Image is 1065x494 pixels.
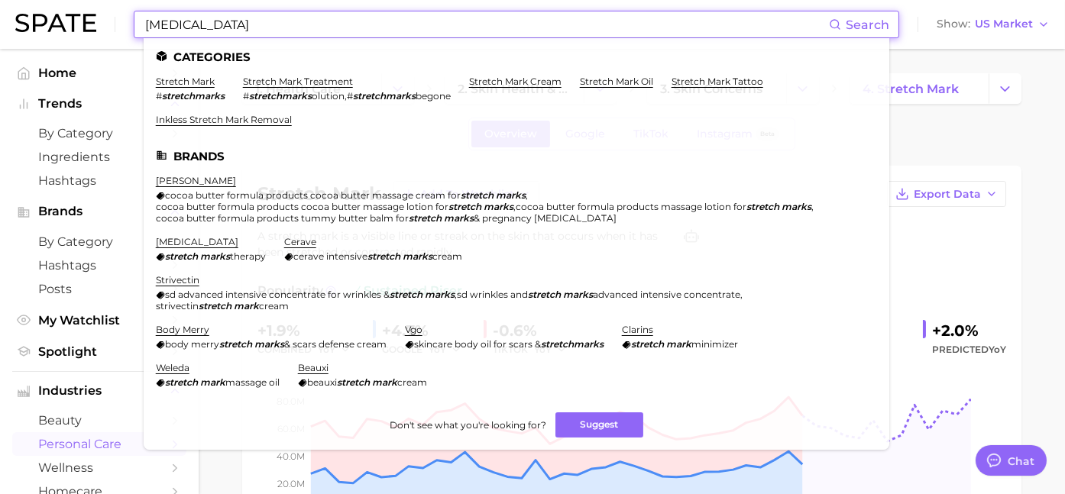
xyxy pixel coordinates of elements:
span: & scars defense cream [284,338,387,350]
span: & pregnancy [MEDICAL_DATA] [474,212,617,224]
em: marks [200,250,230,262]
em: stretch [219,338,252,350]
em: stretch [448,201,481,212]
span: # [156,90,162,102]
a: inkless stretch mark removal [156,114,292,125]
span: by Category [38,234,160,249]
em: mark [200,376,225,388]
img: SPATE [15,14,96,32]
a: stretch mark oil [580,76,653,87]
span: cocoa butter formula products tummy butter balm for [156,212,409,224]
span: skincare body oil for scars & [414,338,541,350]
span: Show [937,20,970,28]
em: marks [425,289,455,300]
em: marks [782,201,811,212]
em: stretchmarks [541,338,604,350]
em: stretchmarks [162,90,225,102]
a: clarins [622,324,653,335]
button: Trends [12,92,186,115]
span: Home [38,66,160,80]
a: Spotlight [12,340,186,363]
em: stretch [631,338,664,350]
span: advanced intensive concentrate [593,289,740,300]
a: My Watchlist [12,308,186,332]
span: olution [312,90,345,102]
span: Hashtags [38,258,160,273]
span: # [347,90,353,102]
span: cream [432,250,462,262]
button: Brands [12,200,186,223]
span: Search [846,18,889,32]
span: cocoa butter formula products massage lotion for [516,201,746,212]
em: stretch [367,250,400,262]
div: +2.0% [932,318,1006,343]
button: Industries [12,379,186,402]
span: minimizer [691,338,738,350]
span: My Watchlist [38,313,160,328]
a: weleda [156,362,189,373]
span: beauty [38,413,160,428]
em: mark [234,300,259,312]
span: cream [259,300,289,312]
span: YoY [989,344,1006,355]
a: beauxi [298,362,329,373]
span: Industries [38,384,160,398]
span: beauxi [307,376,337,388]
span: cocoa butter formula products cocoa butter massage lotion for [156,201,448,212]
span: # [243,90,249,102]
div: , , , [156,189,859,224]
a: [MEDICAL_DATA] [156,236,238,247]
a: stretch mark [156,76,215,87]
em: stretchmarks [249,90,312,102]
span: Predicted [932,341,1006,359]
button: ShowUS Market [933,15,1054,34]
em: mark [372,376,397,388]
a: personal care [12,432,186,456]
a: by Category [12,121,186,145]
span: begone [416,90,451,102]
a: stretch mark treatment [243,76,353,87]
span: wellness [38,460,160,475]
span: Posts [38,282,160,296]
a: stretch mark cream [469,76,562,87]
em: stretch [390,289,422,300]
a: cerave [284,236,316,247]
div: , , [156,289,859,312]
a: 4. stretch mark [850,73,989,104]
input: Search here for a brand, industry, or ingredient [144,11,829,37]
button: Suggest [555,412,643,437]
em: stretchmarks [353,90,416,102]
em: marks [403,250,432,262]
a: [PERSON_NAME] [156,175,236,186]
em: marks [563,289,593,300]
em: mark [666,338,691,350]
span: massage oil [225,376,280,388]
span: Export Data [914,188,981,201]
a: vgo [405,324,422,335]
span: US Market [975,20,1033,28]
span: cerave intensive [293,250,367,262]
span: sd advanced intensive concentrate for wrinkles & [165,289,390,300]
span: Hashtags [38,173,160,188]
a: strivectin [156,274,199,286]
span: Brands [38,205,160,218]
button: Export Data [887,181,1006,207]
span: therapy [230,250,266,262]
li: Brands [156,150,877,163]
a: by Category [12,230,186,253]
div: , [243,90,451,102]
em: stretch [409,212,442,224]
span: Ingredients [38,150,160,164]
em: marks [496,189,526,201]
a: Hashtags [12,169,186,192]
em: stretch [165,250,198,262]
em: stretch [199,300,231,312]
a: stretch mark tattoo [672,76,763,87]
span: personal care [38,437,160,451]
li: Categories [156,50,877,63]
span: 4. stretch mark [863,82,959,96]
span: cream [397,376,427,388]
span: by Category [38,126,160,140]
span: Trends [38,97,160,111]
button: Change Category [989,73,1021,104]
